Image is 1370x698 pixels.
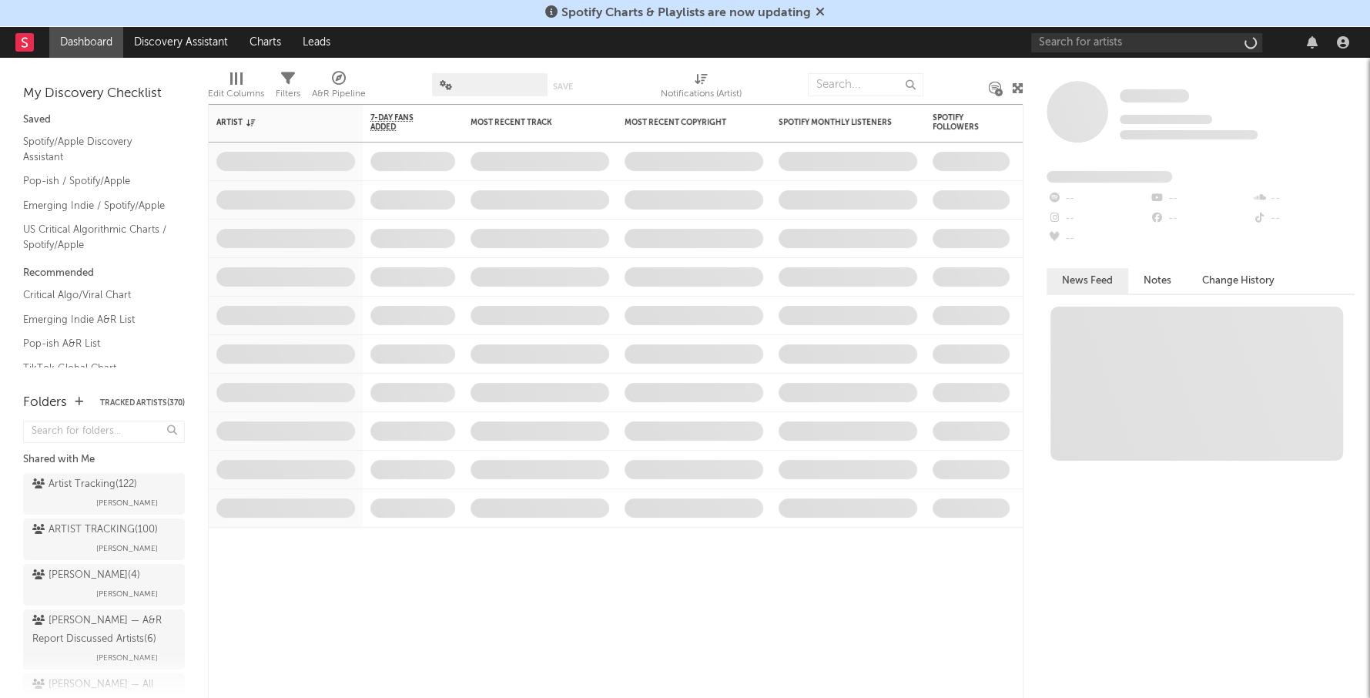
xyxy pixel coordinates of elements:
div: Recommended [23,264,185,283]
div: ARTIST TRACKING ( 100 ) [32,521,158,539]
div: -- [1047,189,1149,209]
button: Save [553,82,573,91]
a: US Critical Algorithmic Charts / Spotify/Apple [23,221,169,253]
div: Most Recent Copyright [625,118,740,127]
a: Critical Algo/Viral Chart [23,287,169,304]
div: -- [1047,229,1149,249]
div: A&R Pipeline [312,85,366,103]
span: Some Artist [1120,89,1189,102]
div: Folders [23,394,67,412]
div: Shared with Me [23,451,185,469]
input: Search... [808,73,923,96]
div: Filters [276,85,300,103]
div: Artist [216,118,332,127]
div: -- [1149,189,1251,209]
div: Edit Columns [208,65,264,110]
span: Dismiss [816,7,825,19]
input: Search for artists [1031,33,1262,52]
button: Tracked Artists(370) [100,399,185,407]
a: Leads [292,27,341,58]
span: [PERSON_NAME] [96,585,158,603]
div: -- [1047,209,1149,229]
div: Saved [23,111,185,129]
div: Notifications (Artist) [661,65,742,110]
a: ARTIST TRACKING(100)[PERSON_NAME] [23,518,185,560]
a: Spotify/Apple Discovery Assistant [23,133,169,165]
button: News Feed [1047,268,1128,294]
span: 7-Day Fans Added [370,113,432,132]
div: [PERSON_NAME] ( 4 ) [32,566,140,585]
div: Artist Tracking ( 122 ) [32,475,137,494]
span: 0 fans last week [1120,130,1258,139]
div: [PERSON_NAME] — A&R Report Discussed Artists ( 6 ) [32,612,172,649]
div: Notifications (Artist) [661,85,742,103]
a: TikTok Global Chart [23,360,169,377]
a: Charts [239,27,292,58]
div: -- [1149,209,1251,229]
div: Most Recent Track [471,118,586,127]
div: My Discovery Checklist [23,85,185,103]
span: [PERSON_NAME] [96,649,158,667]
a: Discovery Assistant [123,27,239,58]
a: Some Artist [1120,89,1189,104]
div: Edit Columns [208,85,264,103]
div: Spotify Followers [933,113,986,132]
div: Spotify Monthly Listeners [779,118,894,127]
a: Pop-ish / Spotify/Apple [23,173,169,190]
a: [PERSON_NAME](4)[PERSON_NAME] [23,564,185,606]
button: Change History [1187,268,1290,294]
span: Spotify Charts & Playlists are now updating [561,7,811,19]
div: A&R Pipeline [312,65,366,110]
a: Artist Tracking(122)[PERSON_NAME] [23,473,185,515]
a: Dashboard [49,27,123,58]
span: [PERSON_NAME] [96,539,158,558]
a: Emerging Indie / Spotify/Apple [23,197,169,214]
div: -- [1252,189,1355,209]
a: Emerging Indie A&R List [23,311,169,328]
a: Pop-ish A&R List [23,335,169,352]
span: Fans Added by Platform [1047,171,1172,183]
div: -- [1252,209,1355,229]
span: Tracking Since: [DATE] [1120,115,1212,124]
span: [PERSON_NAME] [96,494,158,512]
div: Filters [276,65,300,110]
button: Notes [1128,268,1187,294]
input: Search for folders... [23,421,185,443]
a: [PERSON_NAME] — A&R Report Discussed Artists(6)[PERSON_NAME] [23,609,185,669]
